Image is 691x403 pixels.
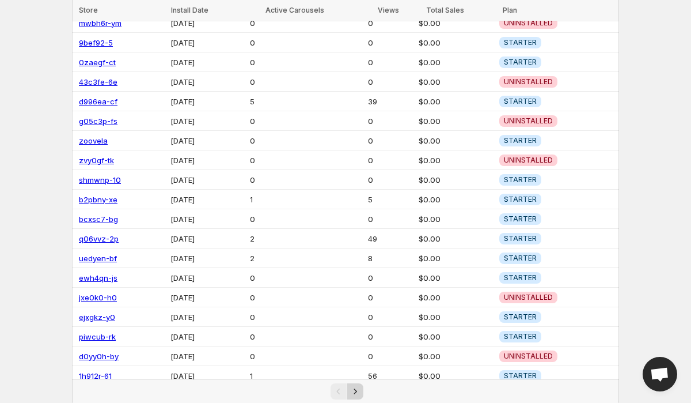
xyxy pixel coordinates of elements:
span: STARTER [504,175,537,184]
span: STARTER [504,332,537,341]
td: $0.00 [415,13,496,33]
td: [DATE] [167,209,246,229]
td: [DATE] [167,248,246,268]
a: b2pbny-xe [79,195,117,204]
td: 0 [246,131,365,150]
span: UNINSTALLED [504,18,553,28]
td: 5 [246,92,365,111]
td: $0.00 [415,92,496,111]
td: [DATE] [167,346,246,366]
span: UNINSTALLED [504,352,553,361]
td: 1 [246,190,365,209]
span: STARTER [504,97,537,106]
span: STARTER [504,312,537,322]
td: $0.00 [415,366,496,386]
td: $0.00 [415,72,496,92]
span: UNINSTALLED [504,116,553,126]
td: 0 [365,33,415,52]
a: q06vvz-2p [79,234,119,243]
span: Total Sales [426,6,464,14]
span: Plan [503,6,517,14]
a: d996ea-cf [79,97,117,106]
td: 0 [246,307,365,327]
a: 1h912r-61 [79,371,112,381]
td: 0 [246,150,365,170]
td: 0 [246,13,365,33]
td: 0 [246,33,365,52]
td: 0 [246,346,365,366]
td: $0.00 [415,190,496,209]
td: 8 [365,248,415,268]
a: d0yy0h-by [79,352,119,361]
td: 0 [365,209,415,229]
td: [DATE] [167,307,246,327]
td: [DATE] [167,327,246,346]
td: 0 [246,170,365,190]
a: bcxsc7-bg [79,214,118,224]
td: 49 [365,229,415,248]
td: 0 [365,13,415,33]
td: 0 [246,268,365,288]
td: 2 [246,229,365,248]
td: 0 [365,170,415,190]
a: 0zaegf-ct [79,58,116,67]
td: $0.00 [415,131,496,150]
span: UNINSTALLED [504,77,553,86]
td: [DATE] [167,33,246,52]
span: STARTER [504,214,537,224]
td: 0 [365,307,415,327]
span: STARTER [504,273,537,283]
a: Open chat [643,357,677,391]
td: 0 [365,346,415,366]
span: STARTER [504,58,537,67]
a: zoovela [79,136,108,145]
td: [DATE] [167,92,246,111]
td: $0.00 [415,150,496,170]
td: 0 [365,327,415,346]
td: $0.00 [415,33,496,52]
td: [DATE] [167,170,246,190]
td: 0 [365,150,415,170]
td: $0.00 [415,346,496,366]
td: [DATE] [167,190,246,209]
a: jxe0k0-h0 [79,293,117,302]
td: $0.00 [415,229,496,248]
td: [DATE] [167,150,246,170]
td: [DATE] [167,111,246,131]
a: piwcub-rk [79,332,116,341]
td: 0 [365,72,415,92]
span: UNINSTALLED [504,293,553,302]
td: 56 [365,366,415,386]
td: 1 [246,366,365,386]
span: STARTER [504,254,537,263]
td: 0 [365,288,415,307]
td: [DATE] [167,229,246,248]
a: shmwnp-10 [79,175,121,184]
a: g05c3p-fs [79,116,117,126]
span: STARTER [504,371,537,381]
td: [DATE] [167,366,246,386]
span: UNINSTALLED [504,156,553,165]
td: [DATE] [167,268,246,288]
td: $0.00 [415,52,496,72]
td: 0 [365,131,415,150]
td: 39 [365,92,415,111]
td: $0.00 [415,327,496,346]
a: zvy0gf-tk [79,156,114,165]
span: Install Date [171,6,208,14]
span: Views [378,6,399,14]
td: 0 [246,72,365,92]
td: 2 [246,248,365,268]
td: [DATE] [167,72,246,92]
a: ejxgkz-y0 [79,312,115,322]
nav: Pagination [72,379,619,403]
td: 5 [365,190,415,209]
button: Next [347,383,363,400]
td: 0 [246,209,365,229]
td: $0.00 [415,209,496,229]
span: STARTER [504,38,537,47]
td: [DATE] [167,13,246,33]
td: 0 [365,111,415,131]
a: 43c3fe-6e [79,77,117,86]
span: Store [79,6,98,14]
